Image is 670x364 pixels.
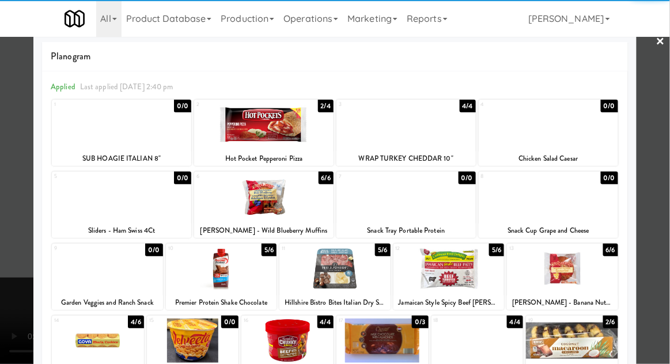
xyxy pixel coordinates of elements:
div: 115/6Hillshire Bistro Bites Italian Dry Salame [279,244,391,310]
div: 12 [396,244,449,253]
div: 8 [481,172,548,181]
div: Garden Veggies and Ranch Snack [52,295,163,310]
div: Premier Protein Shake Chocolate [166,295,277,310]
div: 40/0Chicken Salad Caesar [479,100,618,166]
div: Snack Cup Grape and Cheese [479,223,618,238]
div: 10 [168,244,221,253]
div: 0/0 [459,172,476,184]
div: 4 [481,100,548,109]
div: 0/0 [174,100,191,112]
div: 10/0SUB HOAGIE ITALIAN 8" [52,100,191,166]
div: 19 [528,316,572,325]
div: 1 [54,100,122,109]
div: 2 [196,100,264,109]
div: 7 [339,172,406,181]
div: Chicken Salad Caesar [479,151,618,166]
div: Hillshire Bistro Bites Italian Dry Salame [281,295,389,310]
div: 0/0 [601,172,618,184]
div: 3 [339,100,406,109]
span: Last applied [DATE] 2:40 pm [80,81,173,92]
div: [PERSON_NAME] - Banana Nut Muffins [507,295,618,310]
div: 5/6 [375,244,390,256]
span: Applied [51,81,75,92]
div: 4/4 [460,100,476,112]
div: Snack Tray Portable Protein [338,223,474,238]
div: Jamaican Style Spicy Beef [PERSON_NAME] [393,295,505,310]
div: 13 [509,244,562,253]
div: 14 [54,316,98,325]
div: 0/0 [145,244,162,256]
div: 6/6 [319,172,334,184]
div: 4/4 [317,316,334,328]
div: Sliders - Ham Swiss 4Ct [52,223,191,238]
div: 5 [54,172,122,181]
div: 66/6[PERSON_NAME] - Wild Blueberry Muffins [194,172,334,238]
div: 125/6Jamaican Style Spicy Beef [PERSON_NAME] [393,244,505,310]
div: 70/0Snack Tray Portable Protein [336,172,476,238]
span: Planogram [51,48,619,65]
div: SUB HOAGIE ITALIAN 8" [54,151,190,166]
div: 15 [149,316,193,325]
div: 11 [282,244,335,253]
div: WRAP TURKEY CHEDDAR 10" [336,151,476,166]
div: 136/6[PERSON_NAME] - Banana Nut Muffins [507,244,618,310]
div: 2/4 [318,100,334,112]
div: Hillshire Bistro Bites Italian Dry Salame [279,295,391,310]
div: 9 [54,244,107,253]
div: 4/4 [507,316,523,328]
div: 2/6 [603,316,618,328]
div: 0/3 [412,316,428,328]
div: 105/6Premier Protein Shake Chocolate [166,244,277,310]
div: Premier Protein Shake Chocolate [168,295,275,310]
div: Sliders - Ham Swiss 4Ct [54,223,190,238]
div: 6 [196,172,264,181]
div: 5/6 [489,244,504,256]
div: Hot Pocket Pepperoni Pizza [196,151,332,166]
div: 6/6 [603,244,618,256]
div: 4/6 [128,316,143,328]
div: 90/0Garden Veggies and Ranch Snack [52,244,163,310]
div: 16 [244,316,287,325]
div: Chicken Salad Caesar [480,151,616,166]
div: 50/0Sliders - Ham Swiss 4Ct [52,172,191,238]
div: Hot Pocket Pepperoni Pizza [194,151,334,166]
div: SUB HOAGIE ITALIAN 8" [52,151,191,166]
div: 80/0Snack Cup Grape and Cheese [479,172,618,238]
div: Snack Tray Portable Protein [336,223,476,238]
div: 0/0 [601,100,618,112]
div: Snack Cup Grape and Cheese [480,223,616,238]
div: Garden Veggies and Ranch Snack [54,295,161,310]
a: × [656,24,665,60]
div: [PERSON_NAME] - Banana Nut Muffins [509,295,616,310]
div: Jamaican Style Spicy Beef [PERSON_NAME] [395,295,503,310]
div: 34/4WRAP TURKEY CHEDDAR 10" [336,100,476,166]
img: Micromart [65,9,85,29]
div: 17 [339,316,383,325]
div: 0/0 [174,172,191,184]
div: 22/4Hot Pocket Pepperoni Pizza [194,100,334,166]
div: 18 [434,316,478,325]
div: [PERSON_NAME] - Wild Blueberry Muffins [196,223,332,238]
div: 0/0 [221,316,239,328]
div: WRAP TURKEY CHEDDAR 10" [338,151,474,166]
div: [PERSON_NAME] - Wild Blueberry Muffins [194,223,334,238]
div: 5/6 [262,244,277,256]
